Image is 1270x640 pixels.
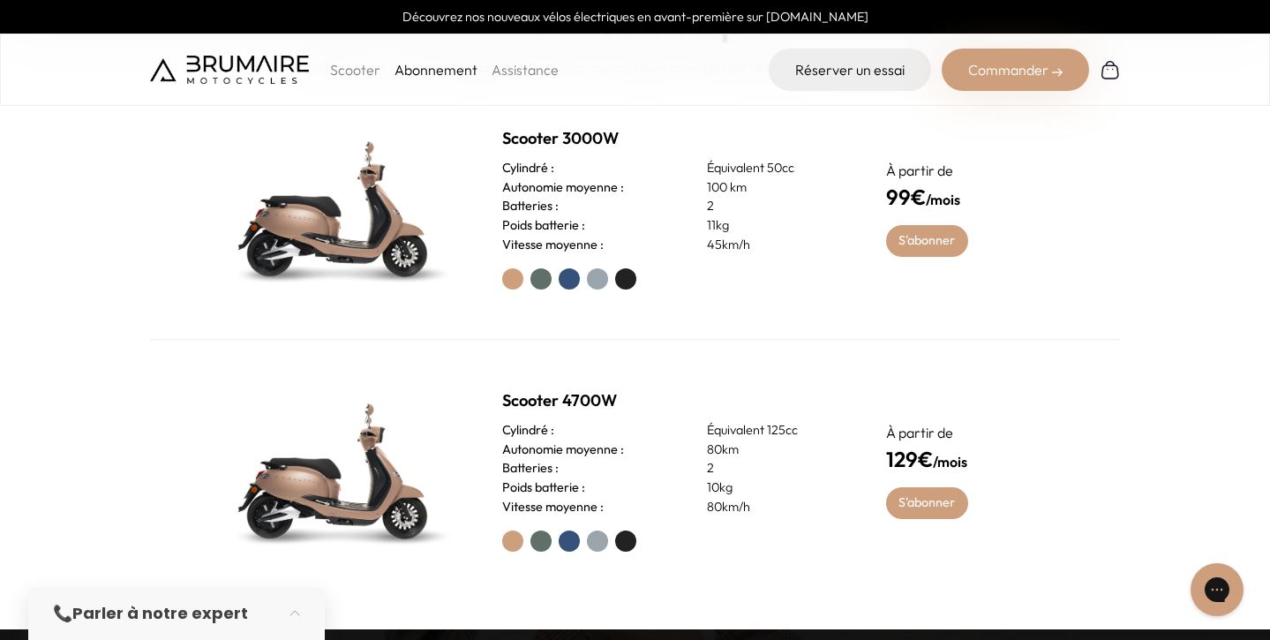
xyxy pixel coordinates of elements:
a: S'abonner [886,487,968,519]
a: Réserver un essai [769,49,931,91]
h2: Scooter 3000W [502,126,844,151]
img: Brumaire Motocycles [150,56,309,84]
p: 80km [707,440,844,460]
p: Équivalent 125cc [707,421,844,440]
h3: Autonomie moyenne : [502,178,624,198]
img: right-arrow-2.png [1052,67,1063,78]
a: Abonnement [395,61,477,79]
h3: Poids batterie : [502,216,585,236]
h2: Scooter 4700W [502,388,844,413]
h3: Batteries : [502,459,559,478]
p: 2 [707,197,844,216]
span: 99€ [886,184,926,210]
a: S'abonner [886,225,968,257]
p: Scooter [330,59,380,80]
h3: Vitesse moyenne : [502,498,604,517]
h3: Vitesse moyenne : [502,236,604,255]
h3: Poids batterie : [502,478,585,498]
h3: Cylindré : [502,421,554,440]
img: Panier [1100,59,1121,80]
p: 2 [707,459,844,478]
img: Scooter Brumaire vert [213,382,460,559]
p: 100 km [707,178,844,198]
h3: Cylindré : [502,159,554,178]
span: 129€ [886,446,933,472]
p: Équivalent 50cc [707,159,844,178]
p: À partir de [886,422,1057,443]
p: 11kg [707,216,844,236]
a: Assistance [492,61,559,79]
div: Commander [942,49,1089,91]
h4: /mois [886,181,1057,213]
p: 80km/h [707,498,844,517]
h4: /mois [886,443,1057,475]
p: 45km/h [707,236,844,255]
h3: Batteries : [502,197,559,216]
img: Scooter Brumaire vert [213,120,460,297]
p: À partir de [886,160,1057,181]
p: 10kg [707,478,844,498]
h3: Autonomie moyenne : [502,440,624,460]
iframe: Gorgias live chat messenger [1182,557,1252,622]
